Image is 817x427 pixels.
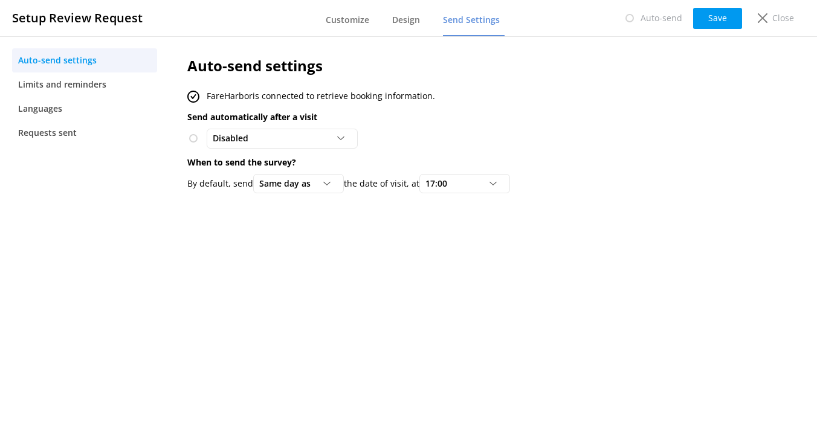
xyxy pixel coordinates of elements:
[18,126,77,140] span: Requests sent
[772,11,794,25] p: Close
[213,132,256,145] span: Disabled
[641,11,682,25] p: Auto-send
[344,177,419,190] p: the date of visit, at
[187,156,723,169] p: When to send the survey?
[187,177,253,190] p: By default, send
[207,89,435,103] p: FareHarbor is connected to retrieve booking information.
[18,78,106,91] span: Limits and reminders
[392,14,420,26] span: Design
[12,97,157,121] a: Languages
[12,48,157,72] a: Auto-send settings
[425,177,454,190] span: 17:00
[443,14,500,26] span: Send Settings
[12,72,157,97] a: Limits and reminders
[326,14,369,26] span: Customize
[259,177,318,190] span: Same day as
[187,54,723,77] h2: Auto-send settings
[12,8,143,28] h3: Setup Review Request
[12,121,157,145] a: Requests sent
[187,111,723,124] p: Send automatically after a visit
[18,54,97,67] span: Auto-send settings
[18,102,62,115] span: Languages
[693,8,742,29] button: Save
